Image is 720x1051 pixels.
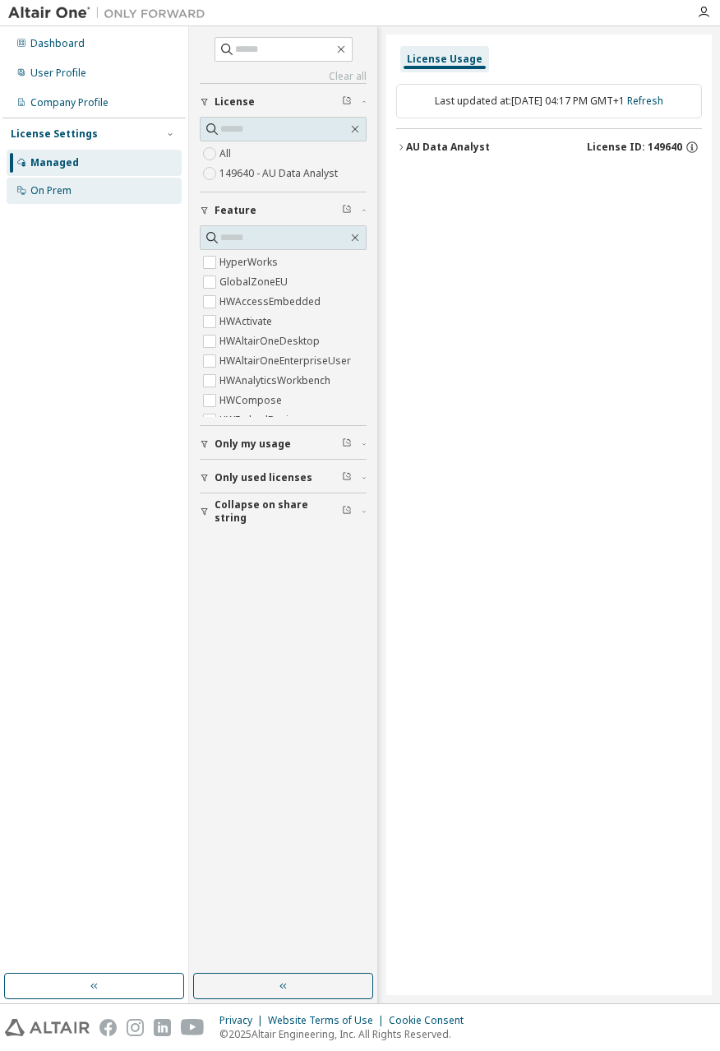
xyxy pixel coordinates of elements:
[342,204,352,217] span: Clear filter
[30,96,108,109] div: Company Profile
[30,184,72,197] div: On Prem
[215,95,255,109] span: License
[200,70,367,83] a: Clear all
[342,505,352,518] span: Clear filter
[215,438,291,451] span: Only my usage
[268,1014,389,1027] div: Website Terms of Use
[215,498,342,525] span: Collapse on share string
[406,141,490,154] div: AU Data Analyst
[396,84,702,118] div: Last updated at: [DATE] 04:17 PM GMT+1
[342,438,352,451] span: Clear filter
[219,1027,473,1041] p: © 2025 Altair Engineering, Inc. All Rights Reserved.
[219,164,341,183] label: 149640 - AU Data Analyst
[200,460,367,496] button: Only used licenses
[11,127,98,141] div: License Settings
[8,5,214,21] img: Altair One
[219,1014,268,1027] div: Privacy
[627,94,663,108] a: Refresh
[200,192,367,229] button: Feature
[389,1014,473,1027] div: Cookie Consent
[407,53,482,66] div: License Usage
[200,84,367,120] button: License
[154,1019,171,1036] img: linkedin.svg
[181,1019,205,1036] img: youtube.svg
[219,351,354,371] label: HWAltairOneEnterpriseUser
[219,144,234,164] label: All
[219,272,291,292] label: GlobalZoneEU
[219,252,281,272] label: HyperWorks
[215,204,256,217] span: Feature
[219,331,323,351] label: HWAltairOneDesktop
[219,371,334,391] label: HWAnalyticsWorkbench
[30,37,85,50] div: Dashboard
[219,391,285,410] label: HWCompose
[587,141,682,154] span: License ID: 149640
[342,95,352,109] span: Clear filter
[215,471,312,484] span: Only used licenses
[342,471,352,484] span: Clear filter
[219,410,297,430] label: HWEmbedBasic
[396,129,702,165] button: AU Data AnalystLicense ID: 149640
[219,312,275,331] label: HWActivate
[219,292,324,312] label: HWAccessEmbedded
[30,156,79,169] div: Managed
[5,1019,90,1036] img: altair_logo.svg
[127,1019,144,1036] img: instagram.svg
[200,493,367,530] button: Collapse on share string
[99,1019,117,1036] img: facebook.svg
[30,67,86,80] div: User Profile
[200,426,367,462] button: Only my usage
